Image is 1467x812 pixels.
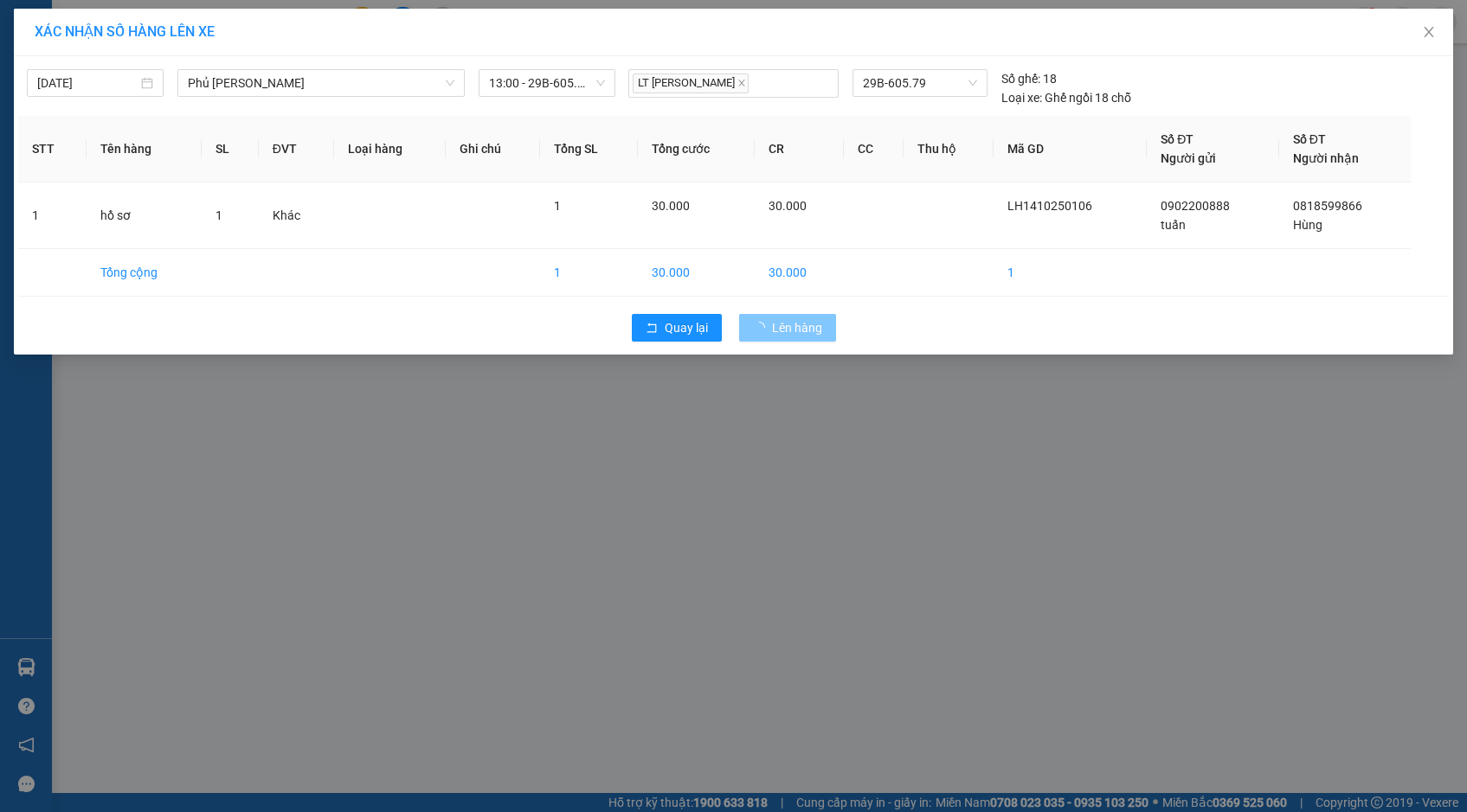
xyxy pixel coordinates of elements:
[18,116,87,182] th: STT
[540,116,638,182] th: Tổng SL
[87,249,202,297] td: Tổng cộng
[737,79,746,87] span: close
[755,249,844,297] td: 30.000
[18,182,87,249] td: 1
[445,78,455,88] span: down
[1161,218,1186,232] span: tuấn
[540,249,638,297] td: 1
[554,199,561,213] span: 1
[1001,88,1042,107] span: Loại xe:
[1293,132,1326,146] span: Số ĐT
[755,116,844,182] th: CR
[632,314,722,342] button: rollbackQuay lại
[1293,199,1362,213] span: 0818599866
[638,249,755,297] td: 30.000
[652,199,690,213] span: 30.000
[87,182,202,249] td: hồ sơ
[844,116,903,182] th: CC
[1161,199,1230,213] span: 0902200888
[1422,25,1436,39] span: close
[188,70,454,96] span: Phủ Lý - Ga
[753,322,772,334] span: loading
[1293,218,1322,232] span: Hùng
[1161,132,1194,146] span: Số ĐT
[772,318,822,337] span: Lên hàng
[216,208,222,222] span: 1
[202,116,258,182] th: SL
[638,116,755,182] th: Tổng cước
[334,116,446,182] th: Loại hàng
[259,116,334,182] th: ĐVT
[665,318,708,337] span: Quay lại
[489,70,605,96] span: 13:00 - 29B-605.79
[1001,69,1040,88] span: Số ghế:
[646,322,658,336] span: rollback
[769,199,807,213] span: 30.000
[633,74,749,93] span: LT [PERSON_NAME]
[863,70,978,96] span: 29B-605.79
[259,182,334,249] td: Khác
[1293,151,1359,165] span: Người nhận
[35,23,215,40] span: XÁC NHẬN SỐ HÀNG LÊN XE
[37,74,138,93] input: 14/10/2025
[1161,151,1216,165] span: Người gửi
[1007,199,1092,213] span: LH1410250106
[904,116,994,182] th: Thu hộ
[739,314,836,342] button: Lên hàng
[87,116,202,182] th: Tên hàng
[1405,9,1453,57] button: Close
[1001,69,1057,88] div: 18
[1001,88,1131,107] div: Ghế ngồi 18 chỗ
[446,116,540,182] th: Ghi chú
[994,249,1147,297] td: 1
[994,116,1147,182] th: Mã GD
